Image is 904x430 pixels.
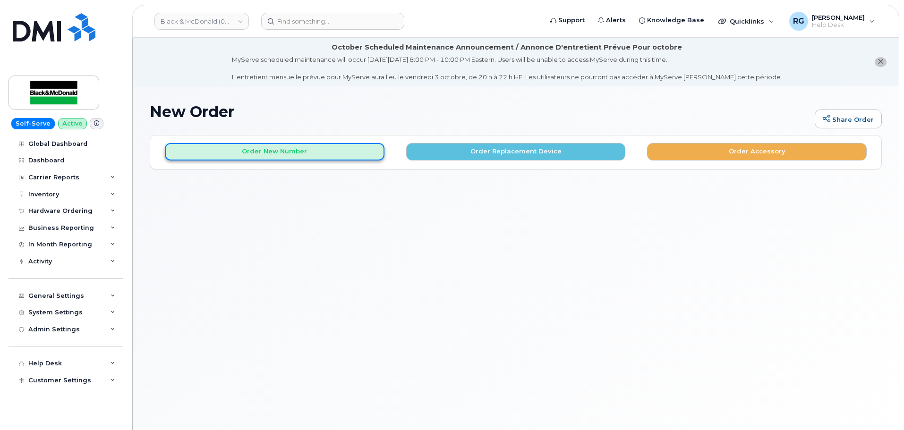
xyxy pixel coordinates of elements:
button: close notification [875,57,887,67]
button: Order New Number [165,143,384,160]
div: MyServe scheduled maintenance will occur [DATE][DATE] 8:00 PM - 10:00 PM Eastern. Users will be u... [232,55,782,82]
div: October Scheduled Maintenance Announcement / Annonce D'entretient Prévue Pour octobre [332,42,682,52]
h1: New Order [150,103,810,120]
button: Order Accessory [647,143,867,160]
a: Share Order [815,110,882,128]
button: Order Replacement Device [406,143,626,160]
